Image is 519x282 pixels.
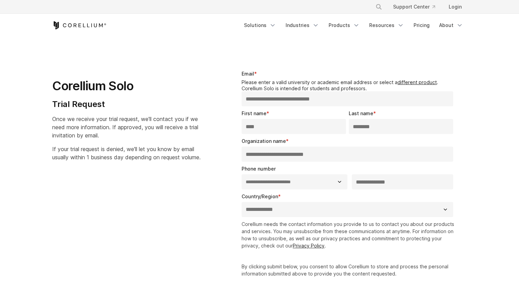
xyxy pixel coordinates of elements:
[52,78,201,94] h1: Corellium Solo
[242,79,456,91] legend: Please enter a valid university or academic email address or select a . Corellium Solo is intende...
[398,79,437,85] a: different product
[242,166,276,172] span: Phone number
[52,146,201,161] span: If your trial request is denied, we'll let you know by email usually within 1 business day depend...
[52,99,201,109] h4: Trial Request
[242,110,266,116] span: First name
[242,193,278,199] span: Country/Region
[52,21,106,29] a: Corellium Home
[242,138,286,144] span: Organization name
[242,71,254,77] span: Email
[435,19,467,31] a: About
[242,220,456,249] p: Corellium needs the contact information you provide to us to contact you about our products and s...
[443,1,467,13] a: Login
[242,263,456,277] p: By clicking submit below, you consent to allow Corellium to store and process the personal inform...
[282,19,323,31] a: Industries
[388,1,441,13] a: Support Center
[240,19,467,31] div: Navigation Menu
[52,116,198,139] span: Once we receive your trial request, we'll contact you if we need more information. If approved, y...
[349,110,373,116] span: Last name
[409,19,434,31] a: Pricing
[367,1,467,13] div: Navigation Menu
[325,19,364,31] a: Products
[240,19,280,31] a: Solutions
[365,19,408,31] a: Resources
[293,243,325,249] a: Privacy Policy
[373,1,385,13] button: Search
